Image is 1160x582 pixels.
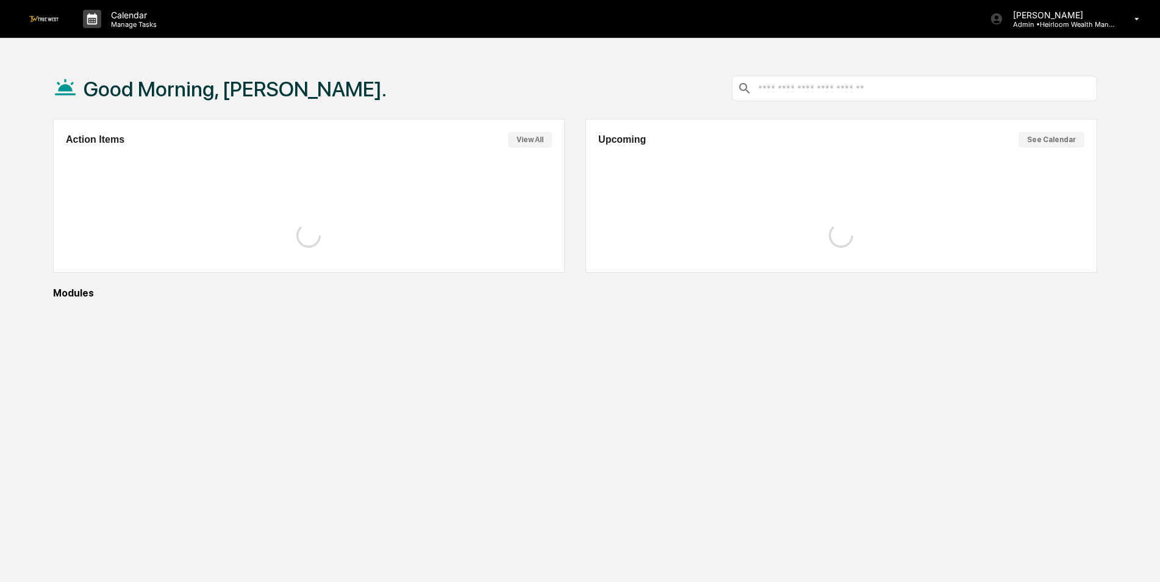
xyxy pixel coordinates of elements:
p: Calendar [101,10,163,20]
button: View All [508,132,552,148]
h2: Action Items [66,134,124,145]
button: See Calendar [1019,132,1084,148]
p: [PERSON_NAME] [1003,10,1117,20]
h1: Good Morning, [PERSON_NAME]. [84,77,387,101]
p: Manage Tasks [101,20,163,29]
h2: Upcoming [598,134,646,145]
p: Admin • Heirloom Wealth Management [1003,20,1117,29]
img: logo [29,16,59,21]
div: Modules [53,287,1097,299]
